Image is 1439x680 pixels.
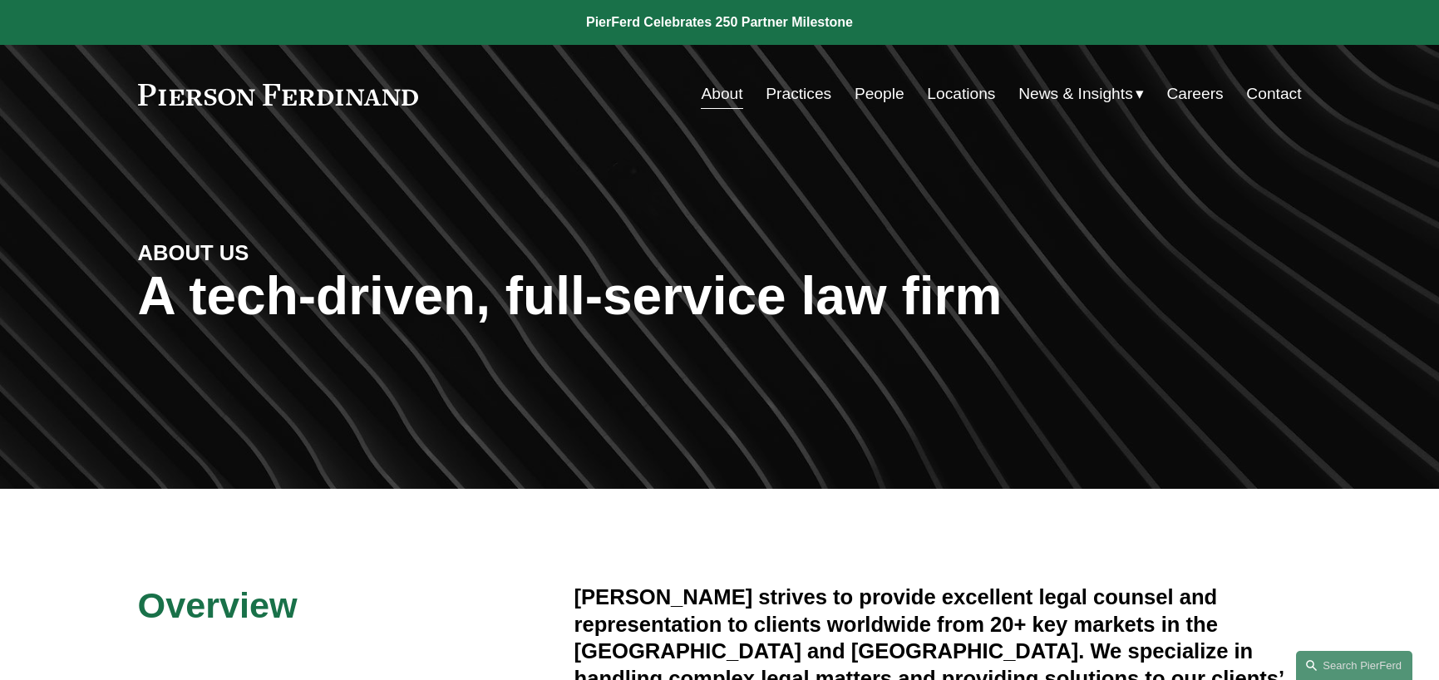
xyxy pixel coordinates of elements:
[138,241,249,264] strong: ABOUT US
[855,78,904,110] a: People
[766,78,831,110] a: Practices
[701,78,742,110] a: About
[1166,78,1223,110] a: Careers
[138,266,1302,327] h1: A tech-driven, full-service law firm
[1246,78,1301,110] a: Contact
[1018,80,1133,109] span: News & Insights
[1296,651,1412,680] a: Search this site
[927,78,995,110] a: Locations
[138,585,298,625] span: Overview
[1018,78,1144,110] a: folder dropdown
